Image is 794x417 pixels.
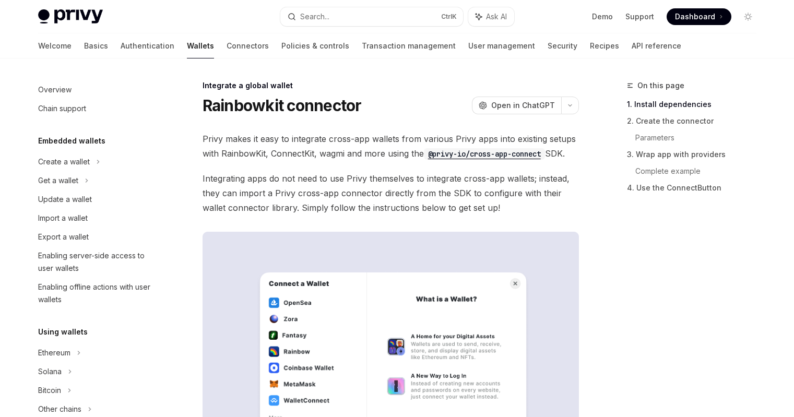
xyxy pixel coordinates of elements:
[38,135,105,147] h5: Embedded wallets
[548,33,577,58] a: Security
[468,33,535,58] a: User management
[38,249,157,275] div: Enabling server-side access to user wallets
[740,8,756,25] button: Toggle dark mode
[675,11,715,22] span: Dashboard
[424,148,545,160] code: @privy-io/cross-app-connect
[468,7,514,26] button: Ask AI
[362,33,456,58] a: Transaction management
[30,190,163,209] a: Update a wallet
[300,10,329,23] div: Search...
[30,99,163,118] a: Chain support
[38,193,92,206] div: Update a wallet
[30,80,163,99] a: Overview
[281,33,349,58] a: Policies & controls
[472,97,561,114] button: Open in ChatGPT
[38,347,70,359] div: Ethereum
[38,231,89,243] div: Export a wallet
[203,171,579,215] span: Integrating apps do not need to use Privy themselves to integrate cross-app wallets; instead, the...
[635,163,765,180] a: Complete example
[38,174,78,187] div: Get a wallet
[38,156,90,168] div: Create a wallet
[203,80,579,91] div: Integrate a global wallet
[491,100,555,111] span: Open in ChatGPT
[637,79,684,92] span: On this page
[30,246,163,278] a: Enabling server-side access to user wallets
[625,11,654,22] a: Support
[38,384,61,397] div: Bitcoin
[38,102,86,115] div: Chain support
[486,11,507,22] span: Ask AI
[424,148,545,159] a: @privy-io/cross-app-connect
[84,33,108,58] a: Basics
[30,228,163,246] a: Export a wallet
[38,33,72,58] a: Welcome
[627,96,765,113] a: 1. Install dependencies
[38,326,88,338] h5: Using wallets
[38,365,62,378] div: Solana
[38,9,103,24] img: light logo
[441,13,457,21] span: Ctrl K
[38,281,157,306] div: Enabling offline actions with user wallets
[203,96,362,115] h1: Rainbowkit connector
[30,209,163,228] a: Import a wallet
[635,129,765,146] a: Parameters
[632,33,681,58] a: API reference
[203,132,579,161] span: Privy makes it easy to integrate cross-app wallets from various Privy apps into existing setups w...
[121,33,174,58] a: Authentication
[592,11,613,22] a: Demo
[627,113,765,129] a: 2. Create the connector
[280,7,463,26] button: Search...CtrlK
[590,33,619,58] a: Recipes
[38,403,81,415] div: Other chains
[627,146,765,163] a: 3. Wrap app with providers
[627,180,765,196] a: 4. Use the ConnectButton
[187,33,214,58] a: Wallets
[38,84,72,96] div: Overview
[38,212,88,224] div: Import a wallet
[667,8,731,25] a: Dashboard
[227,33,269,58] a: Connectors
[30,278,163,309] a: Enabling offline actions with user wallets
